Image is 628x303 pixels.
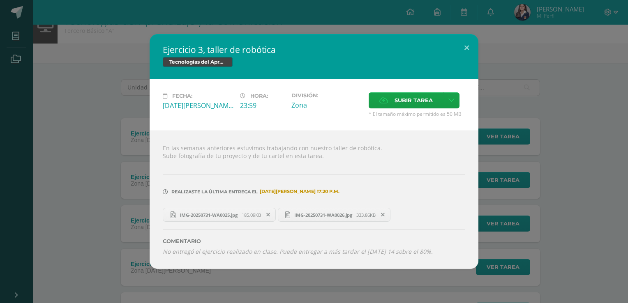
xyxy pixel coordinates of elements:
span: [DATE][PERSON_NAME] 17:20 p.m. [258,191,339,192]
span: Realizaste la última entrega el [171,189,258,195]
span: IMG-20250731-WA0026.jpg [290,212,356,218]
div: Zona [291,101,362,110]
button: Close (Esc) [455,34,478,62]
label: División: [291,92,362,99]
span: Hora: [250,93,268,99]
div: En las semanas anteriores estuvimos trabajando con nuestro taller de robótica. Sube fotografía de... [150,131,478,269]
span: 185.09KB [242,212,261,218]
div: [DATE][PERSON_NAME] [163,101,233,110]
span: Remover entrega [376,210,390,219]
a: IMG-20250731-WA0025.jpg 185.09KB [163,208,276,222]
h2: Ejercicio 3, taller de robótica [163,44,465,55]
a: IMG-20250731-WA0026.jpg 333.86KB [278,208,391,222]
span: IMG-20250731-WA0025.jpg [175,212,242,218]
span: Subir tarea [395,93,433,108]
span: Tecnologías del Aprendizaje y la Comunicación [163,57,233,67]
span: Remover entrega [261,210,275,219]
i: No entregó el ejercicio realizado en clase. Puede entregar a más tardar el [DATE] 14 sobre el 80%. [163,248,433,255]
span: 333.86KB [356,212,376,218]
span: Fecha: [172,93,192,99]
span: * El tamaño máximo permitido es 50 MB [369,110,465,117]
label: Comentario [163,238,465,244]
div: 23:59 [240,101,285,110]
